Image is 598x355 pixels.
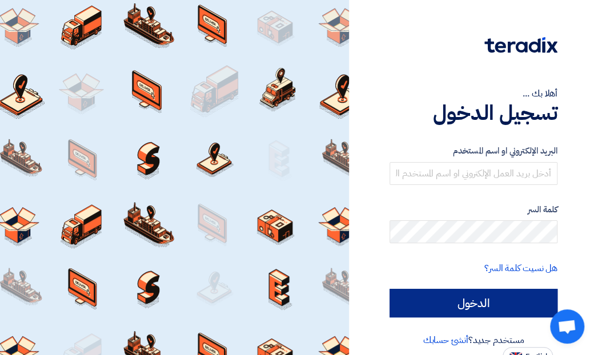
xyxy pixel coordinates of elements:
label: البريد الإلكتروني او اسم المستخدم [390,144,557,158]
h1: تسجيل الدخول [390,100,557,126]
div: أهلا بك ... [390,87,557,100]
a: هل نسيت كلمة السر؟ [484,261,557,275]
img: Teradix logo [484,37,557,53]
div: مستخدم جديد؟ [390,333,557,347]
input: أدخل بريد العمل الإلكتروني او اسم المستخدم الخاص بك ... [390,162,557,185]
input: الدخول [390,289,557,317]
a: أنشئ حسابك [423,333,468,347]
div: دردشة مفتوحة [550,309,584,344]
label: كلمة السر [390,203,557,216]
